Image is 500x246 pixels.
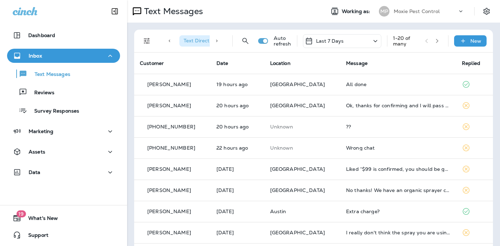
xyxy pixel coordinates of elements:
[16,210,26,217] span: 19
[7,103,120,118] button: Survey Responses
[342,8,372,14] span: Working as:
[147,187,191,193] p: [PERSON_NAME]
[184,37,240,44] span: Text Direction : Incoming
[270,166,325,172] span: [GEOGRAPHIC_DATA]
[274,35,291,47] p: Auto refresh
[147,166,191,172] p: [PERSON_NAME]
[379,6,389,17] div: MP
[29,53,42,59] p: Inbox
[346,187,451,193] div: No thanks! We have an organic sprayer coming already
[270,81,325,88] span: [GEOGRAPHIC_DATA]
[147,230,191,235] p: [PERSON_NAME]
[216,187,259,193] p: Aug 13, 2025 10:16 AM
[346,82,451,87] div: All done
[393,35,419,47] div: 1 - 20 of many
[7,28,120,42] button: Dashboard
[216,230,259,235] p: Aug 13, 2025 10:05 AM
[28,71,70,78] p: Text Messages
[7,85,120,100] button: Reviews
[216,124,259,130] p: Aug 13, 2025 02:47 PM
[140,34,154,48] button: Filters
[7,145,120,159] button: Assets
[7,66,120,81] button: Text Messages
[105,4,125,18] button: Collapse Sidebar
[216,145,259,151] p: Aug 13, 2025 01:05 PM
[270,208,286,215] span: Austin
[238,34,252,48] button: Search Messages
[346,145,451,151] div: Wrong chat
[462,60,480,66] span: Replied
[270,60,291,66] span: Location
[346,230,451,235] div: I really don't think the spray you are using on the Italian Cypress Trees is working to kill the ...
[346,103,451,108] div: Ok, thanks for confirming and I will pass on this .
[27,108,79,115] p: Survey Responses
[28,32,55,38] p: Dashboard
[179,35,251,47] div: Text Direction:Incoming
[216,103,259,108] p: Aug 13, 2025 03:11 PM
[140,60,164,66] span: Customer
[216,60,228,66] span: Date
[147,124,195,130] p: [PHONE_NUMBER]
[216,82,259,87] p: Aug 13, 2025 03:53 PM
[7,124,120,138] button: Marketing
[346,209,451,214] div: Extra charge?
[270,145,335,151] p: This customer does not have a last location and the phone number they messaged is not assigned to...
[270,187,325,193] span: [GEOGRAPHIC_DATA]
[346,124,451,130] div: ??
[147,145,195,151] p: [PHONE_NUMBER]
[346,60,368,66] span: Message
[21,215,58,224] span: What's New
[480,5,493,18] button: Settings
[29,149,45,155] p: Assets
[346,166,451,172] div: Liked “$99 is confirmed, you should be getting a confirmation text shortly.”
[216,166,259,172] p: Aug 13, 2025 11:17 AM
[147,82,191,87] p: [PERSON_NAME]
[216,209,259,214] p: Aug 13, 2025 10:07 AM
[270,229,325,236] span: [GEOGRAPHIC_DATA]
[394,8,440,14] p: Moxie Pest Control
[7,228,120,242] button: Support
[21,232,48,241] span: Support
[29,128,53,134] p: Marketing
[27,90,54,96] p: Reviews
[470,38,481,44] p: New
[147,209,191,214] p: [PERSON_NAME]
[7,211,120,225] button: 19What's New
[316,38,344,44] p: Last 7 Days
[7,165,120,179] button: Data
[147,103,191,108] p: [PERSON_NAME]
[270,102,325,109] span: [GEOGRAPHIC_DATA]
[270,124,335,130] p: This customer does not have a last location and the phone number they messaged is not assigned to...
[7,49,120,63] button: Inbox
[141,6,203,17] p: Text Messages
[29,169,41,175] p: Data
